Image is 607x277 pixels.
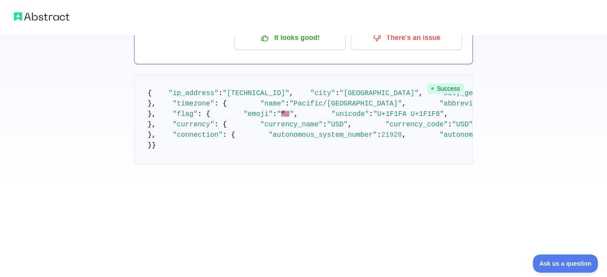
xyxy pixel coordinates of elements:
[273,110,277,118] span: :
[241,30,339,45] p: It looks good!
[223,131,235,139] span: : {
[369,110,373,118] span: :
[168,89,218,97] span: "ip_address"
[294,110,298,118] span: ,
[198,110,210,118] span: : {
[244,110,273,118] span: "emoji"
[214,100,227,108] span: : {
[340,89,419,97] span: "[GEOGRAPHIC_DATA]"
[377,131,381,139] span: :
[444,110,449,118] span: ,
[402,131,406,139] span: ,
[310,89,335,97] span: "city"
[323,121,327,129] span: :
[148,89,152,97] span: {
[427,83,464,94] span: Success
[173,110,198,118] span: "flag"
[348,121,352,129] span: ,
[452,121,473,129] span: "USD"
[335,89,340,97] span: :
[533,254,598,273] iframe: Toggle Customer Support
[439,131,573,139] span: "autonomous_system_organization"
[448,121,452,129] span: :
[357,30,455,45] p: There's an issue
[289,100,402,108] span: "Pacific/[GEOGRAPHIC_DATA]"
[260,121,323,129] span: "currency_name"
[439,100,498,108] span: "abbreviation"
[373,110,444,118] span: "U+1F1FA U+1F1F8"
[285,100,290,108] span: :
[331,110,369,118] span: "unicode"
[214,121,227,129] span: : {
[268,131,377,139] span: "autonomous_system_number"
[385,121,448,129] span: "currency_code"
[260,100,285,108] span: "name"
[234,26,346,50] button: It looks good!
[223,89,290,97] span: "[TECHNICAL_ID]"
[173,100,214,108] span: "timezone"
[327,121,348,129] span: "USD"
[218,89,223,97] span: :
[277,110,294,118] span: "🇺🇸"
[402,100,406,108] span: ,
[289,89,294,97] span: ,
[173,131,223,139] span: "connection"
[351,26,462,50] button: There's an issue
[14,10,69,23] img: Abstract logo
[381,131,402,139] span: 21928
[173,121,214,129] span: "currency"
[419,89,423,97] span: ,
